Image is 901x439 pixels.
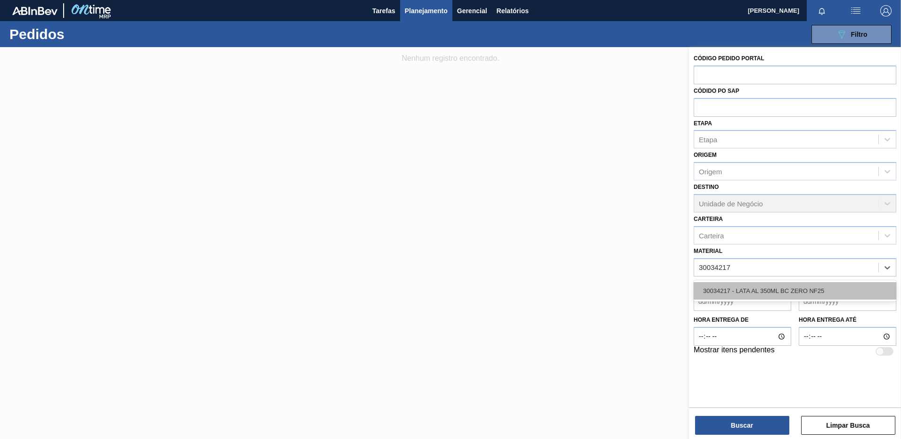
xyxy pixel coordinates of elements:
img: userActions [850,5,861,16]
label: Material [694,248,722,254]
span: Tarefas [372,5,395,16]
label: Etapa [694,120,712,127]
span: Relatórios [497,5,529,16]
button: Notificações [807,4,837,17]
label: Código Pedido Portal [694,55,764,62]
label: Mostrar itens pendentes [694,346,775,357]
label: Origem [694,152,717,158]
span: Filtro [851,31,868,38]
button: Filtro [811,25,892,44]
div: 30034217 - LATA AL 350ML BC ZERO NF25 [694,282,896,300]
span: Gerencial [457,5,487,16]
div: Origem [699,168,722,176]
div: Etapa [699,136,717,144]
img: Logout [880,5,892,16]
label: Carteira [694,216,723,222]
div: Carteira [699,231,724,239]
input: dd/mm/yyyy [799,292,896,311]
label: Destino [694,184,719,190]
span: Planejamento [405,5,448,16]
h1: Pedidos [9,29,150,40]
label: Hora entrega até [799,313,896,327]
input: dd/mm/yyyy [694,292,791,311]
img: TNhmsLtSVTkK8tSr43FrP2fwEKptu5GPRR3wAAAABJRU5ErkJggg== [12,7,57,15]
label: Hora entrega de [694,313,791,327]
label: Códido PO SAP [694,88,739,94]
